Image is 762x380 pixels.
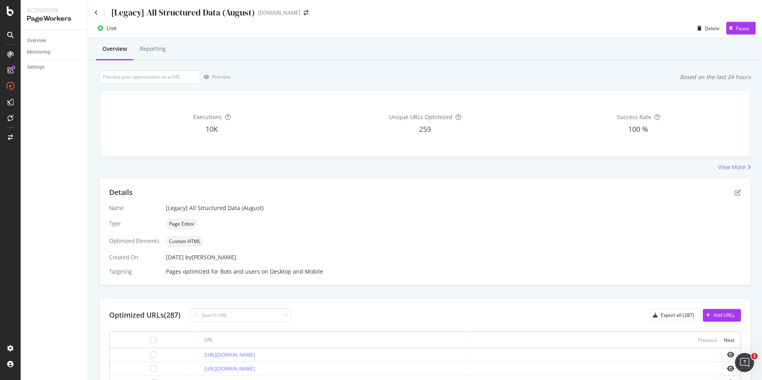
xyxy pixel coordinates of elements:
[109,220,160,228] div: Type
[714,312,735,318] div: Add URLs
[140,45,166,53] div: Reporting
[204,365,255,372] a: [URL][DOMAIN_NAME]
[727,365,734,372] i: eye
[727,351,734,358] i: eye
[102,45,127,53] div: Overview
[27,63,82,71] a: Settings
[109,187,133,198] div: Details
[193,113,222,121] span: Executions
[389,113,452,121] span: Unique URLs Optimized
[304,10,308,15] div: arrow-right-arrow-left
[724,335,734,345] button: Next
[204,336,213,343] div: URL
[166,218,198,230] div: neutral label
[736,25,749,32] div: Pause
[204,351,255,358] a: [URL][DOMAIN_NAME]
[258,9,300,17] div: [DOMAIN_NAME]
[212,73,230,80] div: Preview
[617,113,651,121] span: Success Rate
[109,253,160,261] div: Created On
[166,204,741,212] div: [Legacy] All Structured Data (August)
[27,37,46,45] div: Overview
[27,48,50,56] div: Monitoring
[718,163,751,171] a: View More
[190,308,291,322] input: Search URL
[185,253,236,261] div: by [PERSON_NAME]
[166,236,204,247] div: neutral label
[735,353,754,372] iframe: Intercom live chat
[628,124,648,134] span: 100 %
[166,268,741,276] div: Pages optimized for on
[169,239,200,244] span: Custom HTML
[698,335,717,345] button: Previous
[698,337,717,343] div: Previous
[705,25,720,32] div: Delete
[718,163,746,171] div: View More
[27,63,44,71] div: Settings
[106,24,117,32] div: Live
[751,353,758,359] span: 1
[206,124,218,134] span: 10K
[99,70,200,84] input: Preview your optimization on a URL
[270,268,323,276] div: Desktop and Mobile
[27,48,82,56] a: Monitoring
[109,268,160,276] div: Targeting
[166,253,741,261] div: [DATE]
[419,124,431,134] span: 259
[735,189,741,196] div: pen-to-square
[726,22,756,35] button: Pause
[200,71,230,83] button: Preview
[694,22,720,35] button: Delete
[724,337,734,343] div: Next
[94,10,98,15] a: Click to go back
[680,73,751,81] div: Based on the last 24 hours
[27,14,81,23] div: PageWorkers
[109,204,160,212] div: Name
[703,309,741,322] button: Add URLs
[27,37,82,45] a: Overview
[27,6,81,14] div: Activation
[649,309,701,322] button: Export all (287)
[169,222,194,226] span: Page Editor
[109,310,181,320] div: Optimized URLs (287)
[111,6,255,19] div: [Legacy] All Structured Data (August)
[109,237,160,245] div: Optimized Elements
[220,268,260,276] div: Bots and users
[661,312,694,318] div: Export all (287)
